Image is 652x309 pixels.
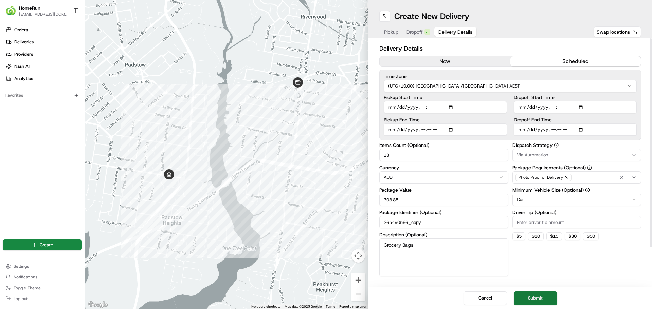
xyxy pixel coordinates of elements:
[3,294,82,304] button: Log out
[585,188,590,192] button: Minimum Vehicle Size (Optional)
[14,51,33,57] span: Providers
[3,90,82,101] div: Favorites
[3,37,85,47] a: Deliveries
[565,232,580,240] button: $30
[438,28,472,35] span: Delivery Details
[14,76,33,82] span: Analytics
[285,305,322,308] span: Map data ©2025 Google
[379,165,508,170] label: Currency
[87,300,109,309] img: Google
[3,262,82,271] button: Settings
[379,210,508,215] label: Package Identifier (Optional)
[587,165,592,170] button: Package Requirements (Optional)
[554,143,559,148] button: Dispatch Strategy
[14,264,29,269] span: Settings
[19,12,68,17] button: [EMAIL_ADDRESS][DOMAIN_NAME]
[3,3,70,19] button: HomeRunHomeRun[EMAIL_ADDRESS][DOMAIN_NAME]
[514,95,637,100] label: Dropoff Start Time
[14,296,28,302] span: Log out
[251,304,280,309] button: Keyboard shortcuts
[351,273,365,287] button: Zoom in
[512,188,641,192] label: Minimum Vehicle Size (Optional)
[14,27,28,33] span: Orders
[583,232,599,240] button: $50
[3,49,85,60] a: Providers
[384,117,507,122] label: Pickup End Time
[379,44,641,53] h2: Delivery Details
[406,28,423,35] span: Dropoff
[379,149,508,161] input: Enter number of items
[512,149,641,161] button: Via Automation
[528,232,544,240] button: $10
[594,26,641,37] button: Swap locations
[384,74,637,79] label: Time Zone
[19,5,40,12] button: HomeRun
[14,285,41,291] span: Toggle Theme
[3,272,82,282] button: Notifications
[512,171,641,184] button: Photo Proof of Delivery
[464,291,507,305] button: Cancel
[517,152,548,158] span: Via Automation
[512,232,525,240] button: $5
[510,56,641,66] button: scheduled
[379,238,508,276] textarea: Grocery Bags
[512,216,641,228] input: Enter driver tip amount
[512,210,641,215] label: Driver Tip (Optional)
[326,305,335,308] a: Terms
[512,165,641,170] label: Package Requirements (Optional)
[14,39,34,45] span: Deliveries
[546,232,562,240] button: $15
[384,28,398,35] span: Pickup
[394,11,469,22] h1: Create New Delivery
[3,73,85,84] a: Analytics
[380,56,510,66] button: now
[597,28,630,35] span: Swap locations
[514,291,557,305] button: Submit
[351,287,365,301] button: Zoom out
[87,300,109,309] a: Open this area in Google Maps (opens a new window)
[379,232,508,237] label: Description (Optional)
[512,143,641,148] label: Dispatch Strategy
[384,95,507,100] label: Pickup Start Time
[351,249,365,263] button: Map camera controls
[3,24,85,35] a: Orders
[14,63,30,70] span: Nash AI
[339,305,366,308] a: Report a map error
[5,5,16,16] img: HomeRun
[514,117,637,122] label: Dropoff End Time
[3,283,82,293] button: Toggle Theme
[379,188,508,192] label: Package Value
[379,194,508,206] input: Enter package value
[379,143,508,148] label: Items Count (Optional)
[519,175,563,180] span: Photo Proof of Delivery
[3,61,85,72] a: Nash AI
[40,242,53,248] span: Create
[379,216,508,228] input: Enter package identifier
[3,239,82,250] button: Create
[14,274,37,280] span: Notifications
